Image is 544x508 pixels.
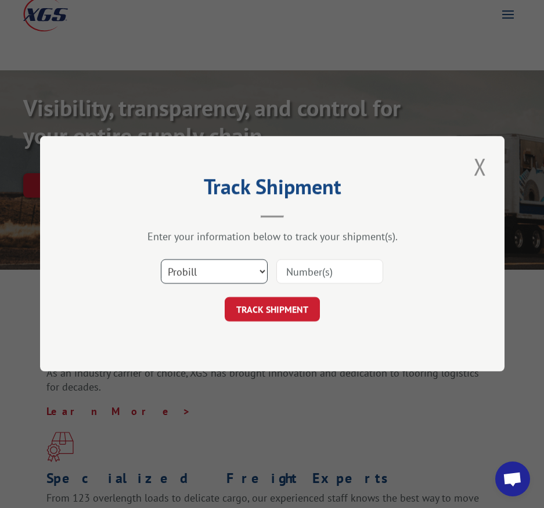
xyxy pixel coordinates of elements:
[225,298,320,322] button: TRACK SHIPMENT
[98,178,446,201] h2: Track Shipment
[470,151,490,183] button: Close modal
[98,230,446,244] div: Enter your information below to track your shipment(s).
[276,260,383,284] input: Number(s)
[495,462,530,496] a: Open chat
